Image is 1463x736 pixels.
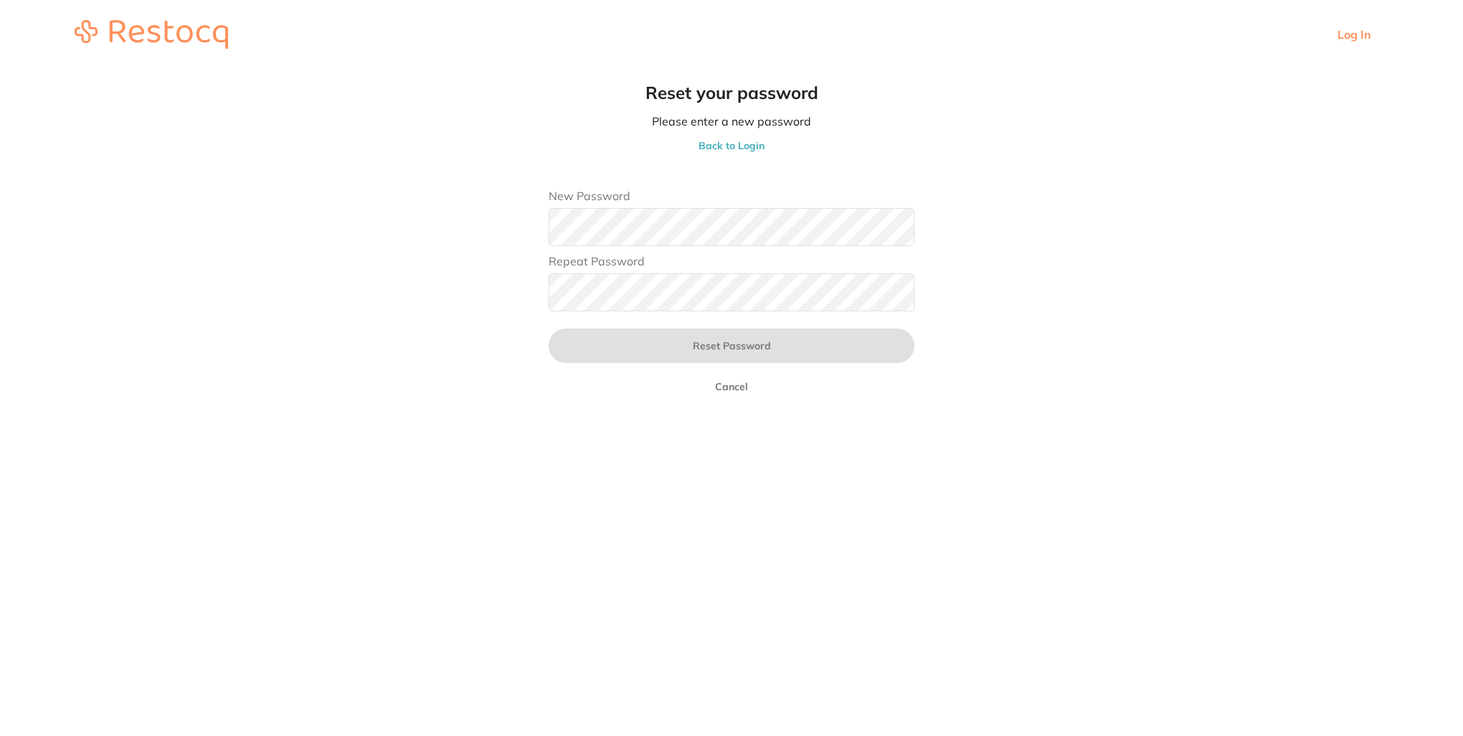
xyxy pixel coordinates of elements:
[549,329,914,363] button: Reset Password
[549,255,914,268] label: Repeat Password
[1337,28,1371,41] a: Log In
[711,380,752,393] button: Cancel
[645,83,818,103] h2: Reset your password
[75,20,228,49] img: restocq_logo.svg
[693,339,771,352] span: Reset Password
[652,115,811,128] p: Please enter a new password
[549,189,914,202] label: New Password
[694,139,769,152] button: Back to Login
